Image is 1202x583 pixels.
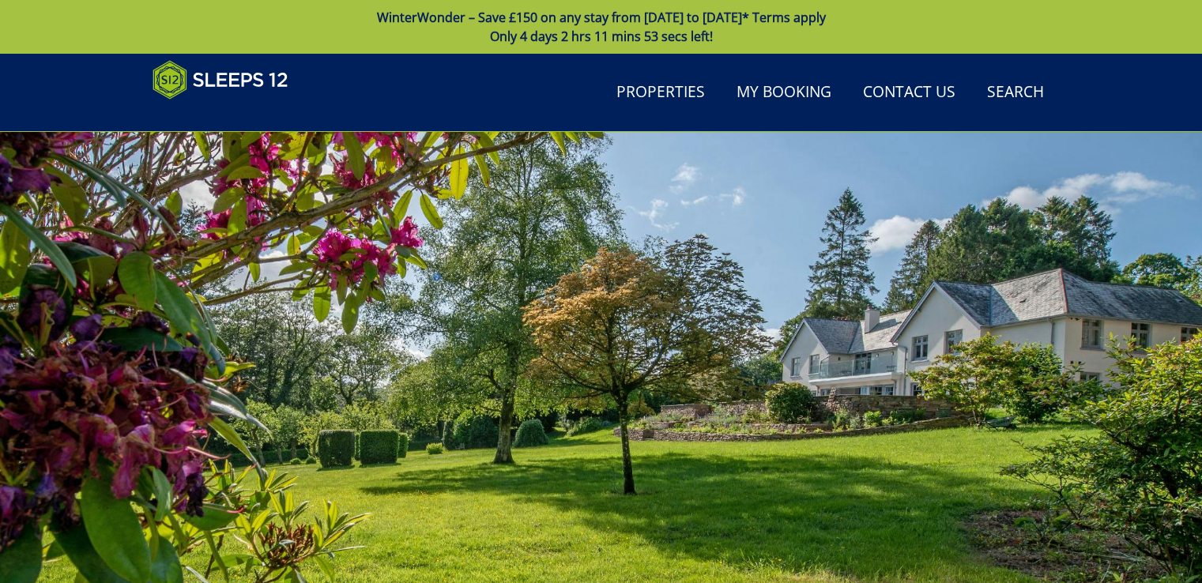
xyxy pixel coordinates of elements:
iframe: Customer reviews powered by Trustpilot [145,109,311,122]
a: Search [981,75,1050,111]
span: Only 4 days 2 hrs 11 mins 53 secs left! [490,28,713,45]
a: My Booking [730,75,838,111]
a: Contact Us [857,75,962,111]
img: Sleeps 12 [153,60,288,100]
a: Properties [610,75,711,111]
